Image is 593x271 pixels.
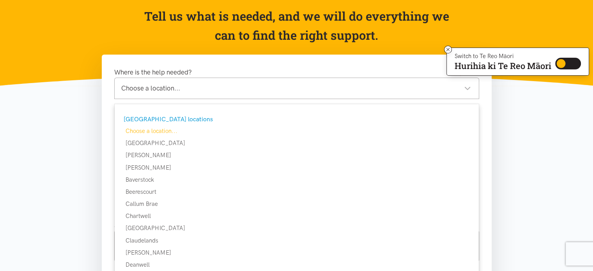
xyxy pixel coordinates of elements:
div: [GEOGRAPHIC_DATA] locations [124,114,468,124]
div: [PERSON_NAME] [115,248,479,257]
div: Baverstock [115,175,479,184]
div: Claudelands [115,236,479,245]
p: Hurihia ki Te Reo Māori [455,62,551,69]
label: Where is the help needed? [114,67,192,78]
div: Choose a location... [121,83,471,94]
div: Chartwell [115,211,479,221]
div: Choose a location... [115,126,479,136]
div: Deanwell [115,260,479,269]
p: Tell us what is needed, and we will do everything we can to find the right support. [142,7,451,45]
div: [PERSON_NAME] [115,163,479,172]
div: [GEOGRAPHIC_DATA] [115,223,479,233]
div: Beerescourt [115,187,479,197]
p: Switch to Te Reo Māori [455,54,551,58]
div: Callum Brae [115,199,479,209]
div: [GEOGRAPHIC_DATA] [115,138,479,148]
div: [PERSON_NAME] [115,151,479,160]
